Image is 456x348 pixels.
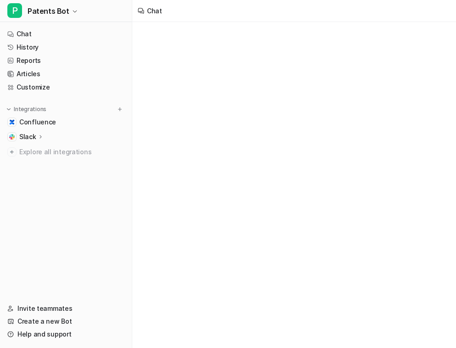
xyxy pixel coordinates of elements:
a: Help and support [4,328,128,341]
img: explore all integrations [7,147,17,157]
img: menu_add.svg [117,106,123,112]
a: Chat [4,28,128,40]
a: Invite teammates [4,302,128,315]
span: Confluence [19,118,56,127]
span: Explore all integrations [19,145,124,159]
a: Articles [4,67,128,80]
p: Slack [19,132,36,141]
span: Patents Bot [28,5,69,17]
span: P [7,3,22,18]
a: Reports [4,54,128,67]
a: Customize [4,81,128,94]
img: expand menu [6,106,12,112]
a: ConfluenceConfluence [4,116,128,129]
button: Integrations [4,105,49,114]
div: Chat [147,6,162,16]
img: Slack [9,134,15,140]
p: Integrations [14,106,46,113]
a: Explore all integrations [4,146,128,158]
img: Confluence [9,119,15,125]
a: History [4,41,128,54]
a: Create a new Bot [4,315,128,328]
